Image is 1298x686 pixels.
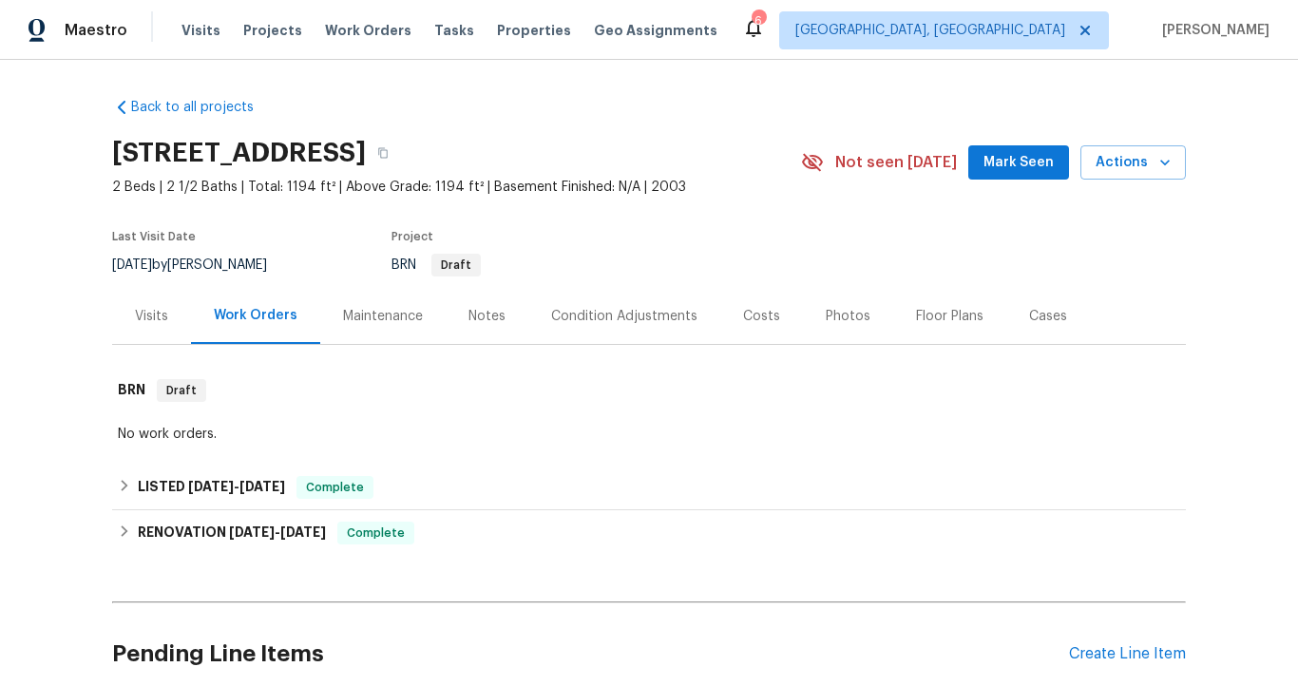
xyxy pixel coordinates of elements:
[835,153,957,172] span: Not seen [DATE]
[391,258,481,272] span: BRN
[112,258,152,272] span: [DATE]
[188,480,285,493] span: -
[968,145,1069,181] button: Mark Seen
[112,465,1186,510] div: LISTED [DATE]-[DATE]Complete
[229,525,326,539] span: -
[434,24,474,37] span: Tasks
[343,307,423,326] div: Maintenance
[229,525,275,539] span: [DATE]
[65,21,127,40] span: Maestro
[391,231,433,242] span: Project
[1069,645,1186,663] div: Create Line Item
[468,307,506,326] div: Notes
[752,11,765,30] div: 6
[135,307,168,326] div: Visits
[239,480,285,493] span: [DATE]
[339,524,412,543] span: Complete
[916,307,983,326] div: Floor Plans
[1080,145,1186,181] button: Actions
[138,522,326,544] h6: RENOVATION
[112,254,290,276] div: by [PERSON_NAME]
[551,307,697,326] div: Condition Adjustments
[826,307,870,326] div: Photos
[1029,307,1067,326] div: Cases
[1155,21,1269,40] span: [PERSON_NAME]
[743,307,780,326] div: Costs
[118,379,145,402] h6: BRN
[497,21,571,40] span: Properties
[112,231,196,242] span: Last Visit Date
[112,360,1186,421] div: BRN Draft
[594,21,717,40] span: Geo Assignments
[983,151,1054,175] span: Mark Seen
[1096,151,1171,175] span: Actions
[433,259,479,271] span: Draft
[795,21,1065,40] span: [GEOGRAPHIC_DATA], [GEOGRAPHIC_DATA]
[118,425,1180,444] div: No work orders.
[112,178,801,197] span: 2 Beds | 2 1/2 Baths | Total: 1194 ft² | Above Grade: 1194 ft² | Basement Finished: N/A | 2003
[181,21,220,40] span: Visits
[159,381,204,400] span: Draft
[243,21,302,40] span: Projects
[325,21,411,40] span: Work Orders
[112,98,295,117] a: Back to all projects
[188,480,234,493] span: [DATE]
[280,525,326,539] span: [DATE]
[298,478,372,497] span: Complete
[112,143,366,162] h2: [STREET_ADDRESS]
[214,306,297,325] div: Work Orders
[112,510,1186,556] div: RENOVATION [DATE]-[DATE]Complete
[366,136,400,170] button: Copy Address
[138,476,285,499] h6: LISTED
